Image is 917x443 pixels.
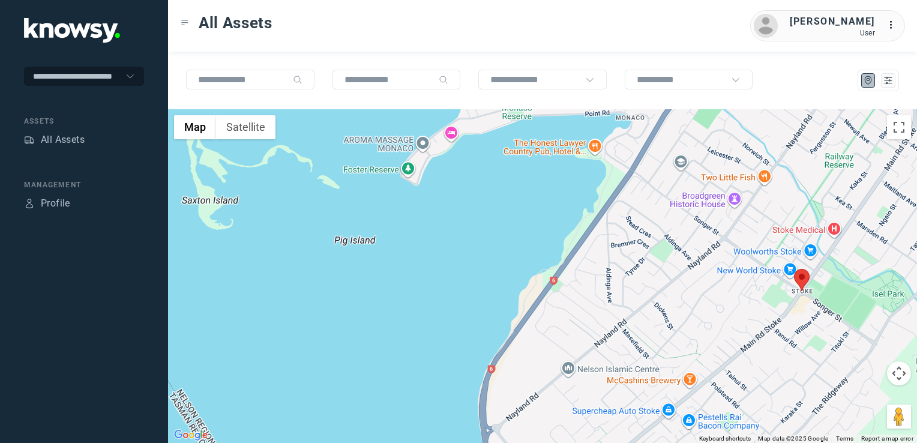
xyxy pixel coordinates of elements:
[888,20,900,29] tspan: ...
[199,12,272,34] span: All Assets
[24,134,35,145] div: Assets
[24,116,144,127] div: Assets
[181,19,189,27] div: Toggle Menu
[887,405,911,429] button: Drag Pegman onto the map to open Street View
[699,435,751,443] button: Keyboard shortcuts
[174,115,216,139] button: Show street map
[24,196,70,211] a: ProfileProfile
[24,198,35,209] div: Profile
[293,75,302,85] div: Search
[24,18,120,43] img: Application Logo
[758,435,828,442] span: Map data ©2025 Google
[439,75,448,85] div: Search
[41,196,70,211] div: Profile
[216,115,275,139] button: Show satellite imagery
[24,133,85,147] a: AssetsAll Assets
[24,179,144,190] div: Management
[171,427,211,443] img: Google
[836,435,854,442] a: Terms
[790,14,875,29] div: [PERSON_NAME]
[754,14,778,38] img: avatar.png
[883,75,894,86] div: List
[171,427,211,443] a: Open this area in Google Maps (opens a new window)
[887,115,911,139] button: Toggle fullscreen view
[887,361,911,385] button: Map camera controls
[887,18,901,34] div: :
[861,435,913,442] a: Report a map error
[863,75,874,86] div: Map
[41,133,85,147] div: All Assets
[790,29,875,37] div: User
[887,18,901,32] div: :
